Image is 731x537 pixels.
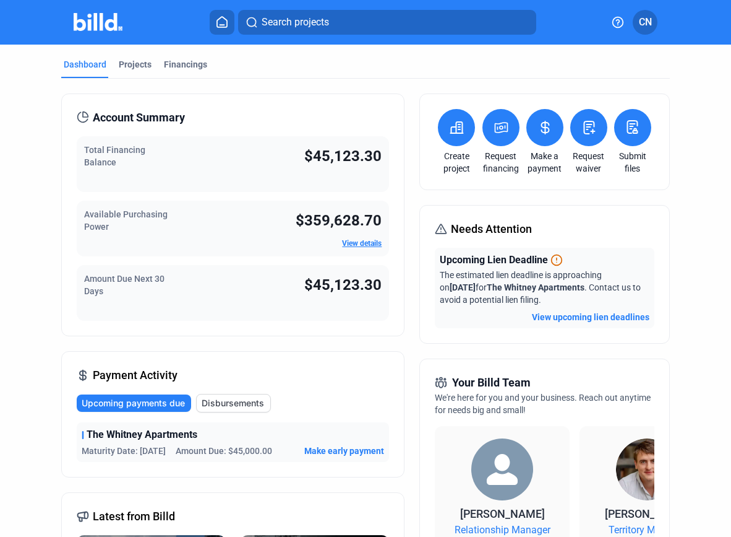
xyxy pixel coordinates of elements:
[84,274,165,296] span: Amount Due Next 30 Days
[487,282,584,292] span: The Whitney Apartments
[82,445,166,457] span: Maturity Date: [DATE]
[238,10,536,35] button: Search projects
[567,150,610,175] a: Request waiver
[84,145,145,167] span: Total Financing Balance
[479,150,523,175] a: Request financing
[639,15,652,30] span: CN
[616,439,678,500] img: Territory Manager
[611,150,654,175] a: Submit files
[74,13,122,31] img: Billd Company Logo
[342,239,382,248] a: View details
[77,395,191,412] button: Upcoming payments due
[304,445,384,457] button: Make early payment
[82,397,185,409] span: Upcoming payments due
[93,508,175,525] span: Latest from Billd
[64,58,106,71] div: Dashboard
[451,220,532,238] span: Needs Attention
[196,394,271,413] button: Disbursements
[84,209,168,232] span: Available Purchasing Power
[304,147,382,165] span: $45,123.30
[93,367,177,384] span: Payment Activity
[202,397,264,409] span: Disbursements
[532,311,649,323] button: View upcoming lien deadlines
[440,270,641,305] span: The estimated lien deadline is approaching on for . Contact us to avoid a potential lien filing.
[93,109,185,126] span: Account Summary
[440,253,548,268] span: Upcoming Lien Deadline
[87,427,197,442] span: The Whitney Apartments
[471,439,533,500] img: Relationship Manager
[119,58,152,71] div: Projects
[523,150,566,175] a: Make a payment
[435,393,651,415] span: We're here for you and your business. Reach out anytime for needs big and small!
[633,10,657,35] button: CN
[450,282,476,292] span: [DATE]
[176,445,272,457] span: Amount Due: $45,000.00
[304,276,382,294] span: $45,123.30
[452,374,531,391] span: Your Billd Team
[605,507,690,520] span: [PERSON_NAME]
[296,212,382,229] span: $359,628.70
[460,507,545,520] span: [PERSON_NAME]
[164,58,207,71] div: Financings
[435,150,478,175] a: Create project
[262,15,329,30] span: Search projects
